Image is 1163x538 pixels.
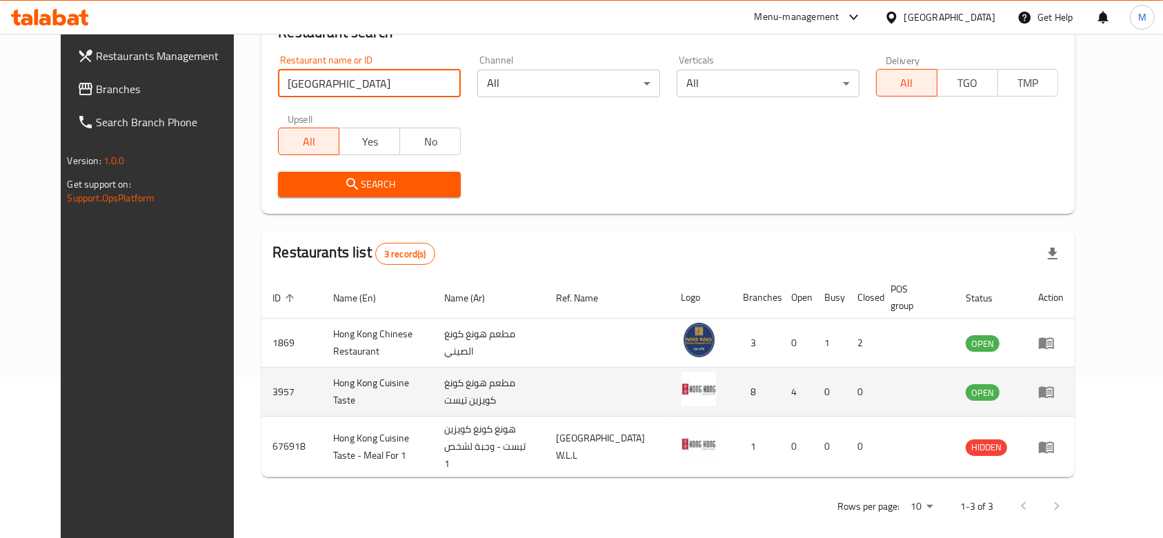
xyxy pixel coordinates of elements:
[278,22,1058,43] h2: Restaurant search
[966,439,1007,455] span: HIDDEN
[1027,277,1075,319] th: Action
[261,417,322,477] td: 676918
[66,106,255,139] a: Search Branch Phone
[837,498,899,515] p: Rows per page:
[557,290,617,306] span: Ref. Name
[882,73,932,93] span: All
[1138,10,1146,25] span: M
[937,69,998,97] button: TGO
[847,417,880,477] td: 0
[682,372,716,406] img: Hong Kong Cuisine Taste
[261,368,322,417] td: 3957
[1038,335,1064,351] div: Menu
[406,132,455,152] span: No
[781,319,814,368] td: 0
[433,368,546,417] td: مطعم هونغ كونغ كويزين تيست
[847,368,880,417] td: 0
[733,417,781,477] td: 1
[943,73,993,93] span: TGO
[433,319,546,368] td: مطعم هونغ كونغ الصيني
[670,277,733,319] th: Logo
[322,417,433,477] td: Hong Kong Cuisine Taste - Meal For 1
[966,385,1000,401] span: OPEN
[278,70,461,97] input: Search for restaurant name or ID..
[68,152,101,170] span: Version:
[1038,439,1064,455] div: Menu
[876,69,937,97] button: All
[814,319,847,368] td: 1
[966,336,1000,352] span: OPEN
[997,69,1059,97] button: TMP
[288,114,313,123] label: Upsell
[68,189,155,207] a: Support.OpsPlatform
[103,152,125,170] span: 1.0.0
[781,368,814,417] td: 4
[904,10,995,25] div: [GEOGRAPHIC_DATA]
[781,277,814,319] th: Open
[278,172,461,197] button: Search
[733,368,781,417] td: 8
[733,319,781,368] td: 3
[814,368,847,417] td: 0
[1004,73,1053,93] span: TMP
[272,290,299,306] span: ID
[97,81,244,97] span: Branches
[755,9,839,26] div: Menu-management
[546,417,670,477] td: [GEOGRAPHIC_DATA] W.L.L
[68,175,131,193] span: Get support on:
[345,132,395,152] span: Yes
[891,281,939,314] span: POS group
[97,114,244,130] span: Search Branch Phone
[289,176,450,193] span: Search
[433,417,546,477] td: هونغ كونغ كويزين تيست - وجبة لشخص 1
[66,72,255,106] a: Branches
[444,290,503,306] span: Name (Ar)
[847,319,880,368] td: 2
[375,243,435,265] div: Total records count
[966,335,1000,352] div: OPEN
[322,368,433,417] td: Hong Kong Cuisine Taste
[886,55,920,65] label: Delivery
[781,417,814,477] td: 0
[339,128,400,155] button: Yes
[966,290,1011,306] span: Status
[66,39,255,72] a: Restaurants Management
[960,498,993,515] p: 1-3 of 3
[333,290,394,306] span: Name (En)
[284,132,334,152] span: All
[682,427,716,461] img: Hong Kong Cuisine Taste - Meal For 1
[261,319,322,368] td: 1869
[278,128,339,155] button: All
[733,277,781,319] th: Branches
[272,242,435,265] h2: Restaurants list
[814,277,847,319] th: Busy
[682,323,716,357] img: Hong Kong Chinese Restaurant
[905,497,938,517] div: Rows per page:
[322,319,433,368] td: Hong Kong Chinese Restaurant
[477,70,660,97] div: All
[376,248,435,261] span: 3 record(s)
[677,70,859,97] div: All
[1036,237,1069,270] div: Export file
[966,439,1007,456] div: HIDDEN
[97,48,244,64] span: Restaurants Management
[814,417,847,477] td: 0
[261,277,1075,477] table: enhanced table
[399,128,461,155] button: No
[847,277,880,319] th: Closed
